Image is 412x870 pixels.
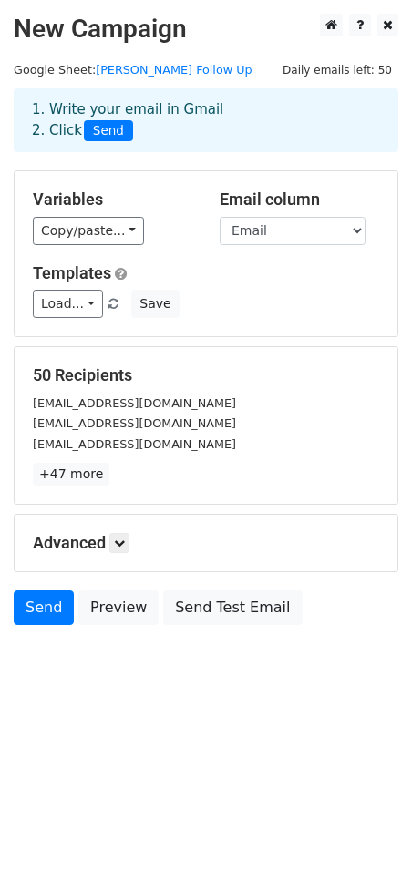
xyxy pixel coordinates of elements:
[33,365,379,385] h5: 50 Recipients
[14,14,398,45] h2: New Campaign
[33,437,236,451] small: [EMAIL_ADDRESS][DOMAIN_NAME]
[33,290,103,318] a: Load...
[33,463,109,486] a: +47 more
[96,63,252,77] a: [PERSON_NAME] Follow Up
[276,63,398,77] a: Daily emails left: 50
[33,416,236,430] small: [EMAIL_ADDRESS][DOMAIN_NAME]
[18,99,394,141] div: 1. Write your email in Gmail 2. Click
[14,590,74,625] a: Send
[78,590,159,625] a: Preview
[131,290,179,318] button: Save
[276,60,398,80] span: Daily emails left: 50
[33,533,379,553] h5: Advanced
[163,590,302,625] a: Send Test Email
[14,63,252,77] small: Google Sheet:
[321,783,412,870] iframe: Chat Widget
[33,189,192,210] h5: Variables
[33,263,111,282] a: Templates
[84,120,133,142] span: Send
[33,217,144,245] a: Copy/paste...
[33,396,236,410] small: [EMAIL_ADDRESS][DOMAIN_NAME]
[220,189,379,210] h5: Email column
